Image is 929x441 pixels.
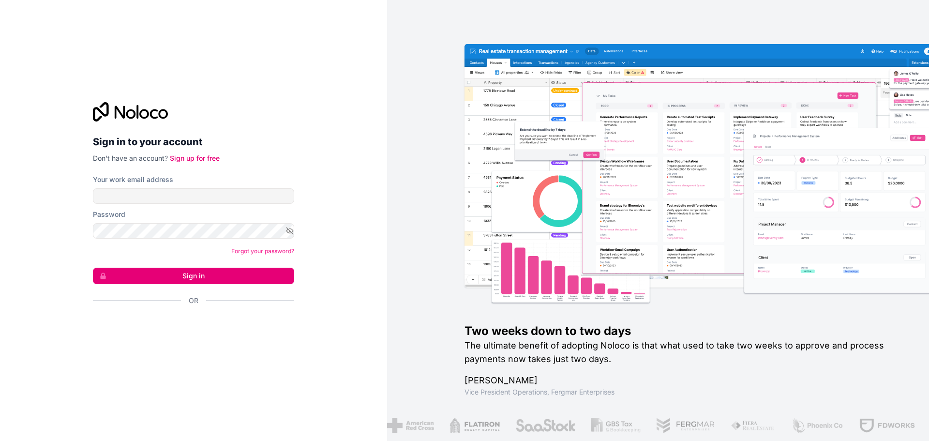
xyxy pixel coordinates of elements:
h1: Two weeks down to two days [464,323,898,339]
img: /assets/saastock-C6Zbiodz.png [515,418,576,433]
h2: Sign in to your account [93,133,294,151]
h2: The ultimate benefit of adopting Noloco is that what used to take two weeks to approve and proces... [464,339,898,366]
label: Password [93,210,125,219]
input: Password [93,223,294,239]
button: Sign in [93,268,294,284]
input: Email address [93,188,294,204]
img: /assets/fergmar-CudnrXN5.png [656,418,715,433]
span: Don't have an account? [93,154,168,162]
img: /assets/fdworks-Bi04fVtw.png [859,418,915,433]
img: /assets/american-red-cross-BAupjrZR.png [387,418,434,433]
img: /assets/gbstax-C-GtDUiK.png [591,418,641,433]
img: /assets/phoenix-BREaitsQ.png [791,418,843,433]
span: Or [189,296,198,305]
h1: Vice President Operations , Fergmar Enterprises [464,387,898,397]
img: /assets/fiera-fwj2N5v4.png [731,418,776,433]
label: Your work email address [93,175,173,184]
h1: [PERSON_NAME] [464,374,898,387]
a: Forgot your password? [231,247,294,255]
img: /assets/flatiron-C8eUkumj.png [450,418,500,433]
a: Sign up for free [170,154,220,162]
